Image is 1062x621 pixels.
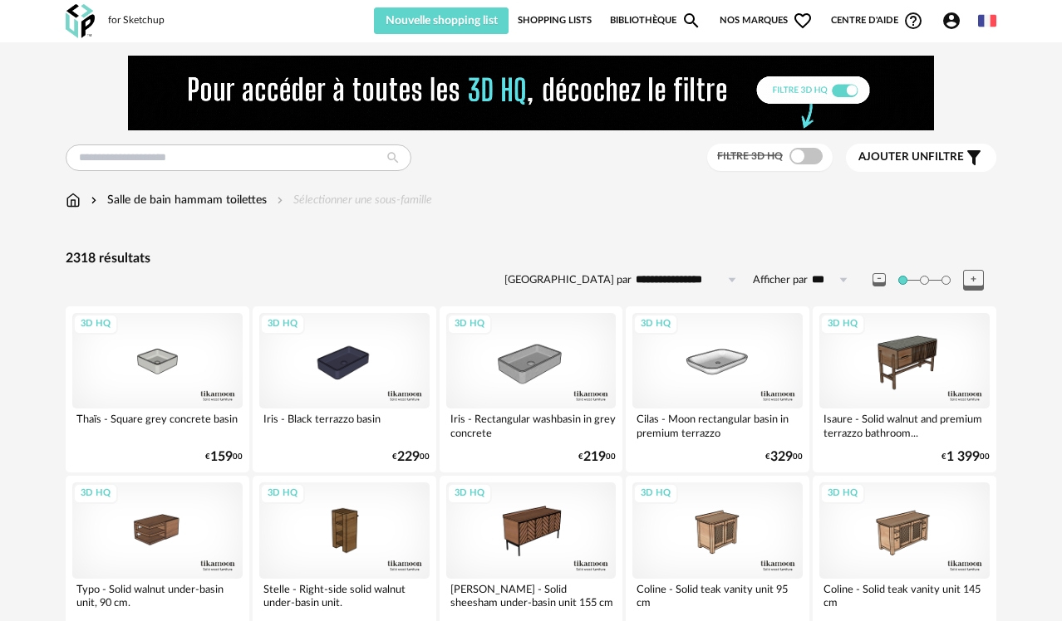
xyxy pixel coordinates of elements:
[681,11,701,31] span: Magnify icon
[942,11,969,31] span: Account Circle icon
[633,483,678,504] div: 3D HQ
[831,11,923,31] span: Centre d'aideHelp Circle Outline icon
[793,11,813,31] span: Heart Outline icon
[87,192,267,208] div: Salle de bain hammam toilettes
[66,192,81,208] img: svg+xml;base64,PHN2ZyB3aWR0aD0iMTYiIGhlaWdodD0iMTciIHZpZXdCb3g9IjAgMCAxNiAxNyIgZmlsbD0ibm9uZSIgeG...
[903,11,923,31] span: Help Circle Outline icon
[260,314,305,335] div: 3D HQ
[446,408,617,442] div: Iris - Rectangular washbasin in grey concrete
[386,15,498,27] span: Nouvelle shopping list
[518,7,592,34] a: Shopping Lists
[447,314,492,335] div: 3D HQ
[942,11,961,31] span: Account Circle icon
[210,452,233,462] span: 159
[397,452,420,462] span: 229
[946,452,980,462] span: 1 399
[717,151,783,161] span: Filtre 3D HQ
[858,151,928,163] span: Ajouter un
[720,7,813,34] span: Nos marques
[820,483,865,504] div: 3D HQ
[632,408,803,442] div: Cilas - Moon rectangular basin in premium terrazzo
[66,250,996,267] div: 2318 résultats
[73,314,118,335] div: 3D HQ
[633,314,678,335] div: 3D HQ
[260,483,305,504] div: 3D HQ
[846,144,996,172] button: Ajouter unfiltre Filter icon
[446,579,617,612] div: [PERSON_NAME] - Solid sheesham under-basin unit 155 cm
[205,452,243,462] div: € 00
[504,273,632,287] label: [GEOGRAPHIC_DATA] par
[72,408,243,442] div: Thaïs - Square grey concrete basin
[964,148,984,168] span: Filter icon
[259,579,430,612] div: Stelle - Right-side solid walnut under-basin unit.
[253,306,436,472] a: 3D HQ Iris - Black terrazzo basin €22900
[73,483,118,504] div: 3D HQ
[626,306,809,472] a: 3D HQ Cilas - Moon rectangular basin in premium terrazzo €32900
[765,452,803,462] div: € 00
[942,452,990,462] div: € 00
[610,7,701,34] a: BibliothèqueMagnify icon
[66,306,249,472] a: 3D HQ Thaïs - Square grey concrete basin €15900
[440,306,623,472] a: 3D HQ Iris - Rectangular washbasin in grey concrete €21900
[820,314,865,335] div: 3D HQ
[770,452,793,462] span: 329
[819,408,990,442] div: Isaure - Solid walnut and premium terrazzo bathroom...
[753,273,808,287] label: Afficher par
[128,56,934,130] img: FILTRE%20HQ%20NEW_V1%20(4).gif
[813,306,996,472] a: 3D HQ Isaure - Solid walnut and premium terrazzo bathroom... €1 39900
[392,452,430,462] div: € 00
[578,452,616,462] div: € 00
[978,12,996,30] img: fr
[447,483,492,504] div: 3D HQ
[259,408,430,442] div: Iris - Black terrazzo basin
[858,150,964,164] span: filtre
[374,7,509,34] button: Nouvelle shopping list
[819,579,990,612] div: Coline - Solid teak vanity unit 145 cm
[66,4,95,38] img: OXP
[87,192,101,208] img: svg+xml;base64,PHN2ZyB3aWR0aD0iMTYiIGhlaWdodD0iMTYiIHZpZXdCb3g9IjAgMCAxNiAxNiIgZmlsbD0ibm9uZSIgeG...
[583,452,606,462] span: 219
[108,14,165,27] div: for Sketchup
[72,579,243,612] div: Typo - Solid walnut under-basin unit, 90 cm.
[632,579,803,612] div: Coline - Solid teak vanity unit 95 cm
